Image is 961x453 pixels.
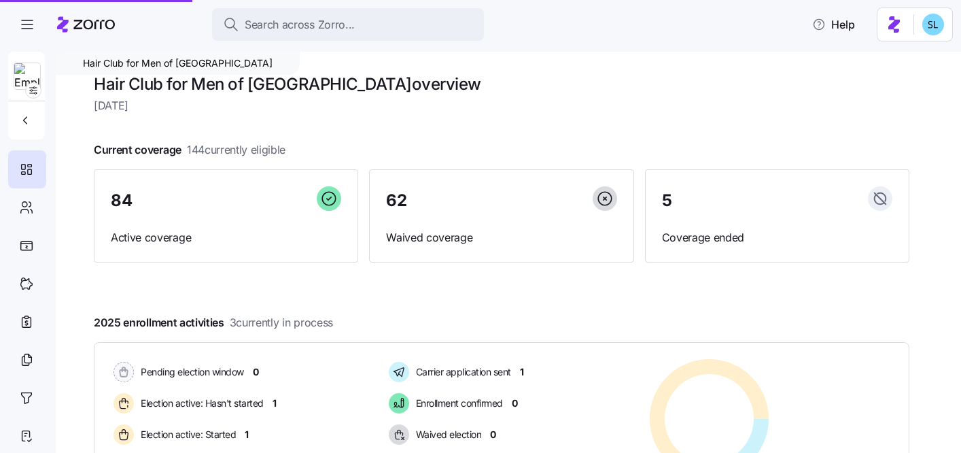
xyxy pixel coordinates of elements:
[187,141,285,158] span: 144 currently eligible
[94,97,909,114] span: [DATE]
[94,314,333,331] span: 2025 enrollment activities
[801,11,866,38] button: Help
[512,397,518,410] span: 0
[94,73,909,95] h1: Hair Club for Men of [GEOGRAPHIC_DATA] overview
[137,365,244,379] span: Pending election window
[490,428,496,441] span: 0
[94,141,285,158] span: Current coverage
[56,52,300,75] div: Hair Club for Men of [GEOGRAPHIC_DATA]
[137,397,264,410] span: Election active: Hasn't started
[922,14,944,35] img: 7c620d928e46699fcfb78cede4daf1d1
[662,229,892,246] span: Coverage ended
[412,397,503,410] span: Enrollment confirmed
[111,192,132,209] span: 84
[111,229,341,246] span: Active coverage
[137,428,236,441] span: Election active: Started
[245,428,249,441] span: 1
[273,397,277,410] span: 1
[412,428,482,441] span: Waived election
[812,16,855,33] span: Help
[14,63,40,90] img: Employer logo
